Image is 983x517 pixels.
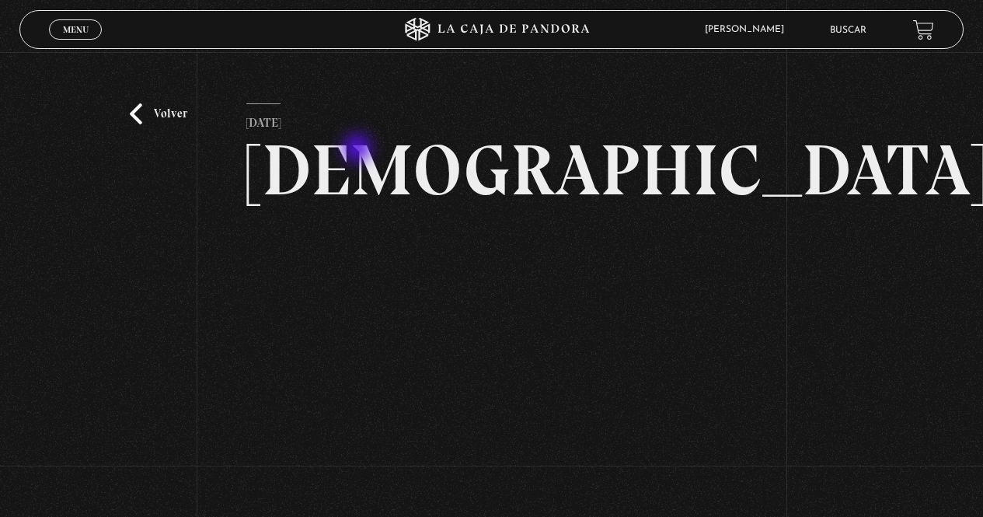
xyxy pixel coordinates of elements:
span: Cerrar [58,38,94,49]
span: Menu [63,25,89,34]
p: [DATE] [246,103,281,134]
a: View your shopping cart [913,19,934,40]
h2: [DEMOGRAPHIC_DATA] [246,134,737,206]
a: Volver [130,103,187,124]
a: Buscar [830,26,866,35]
span: [PERSON_NAME] [697,25,800,34]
